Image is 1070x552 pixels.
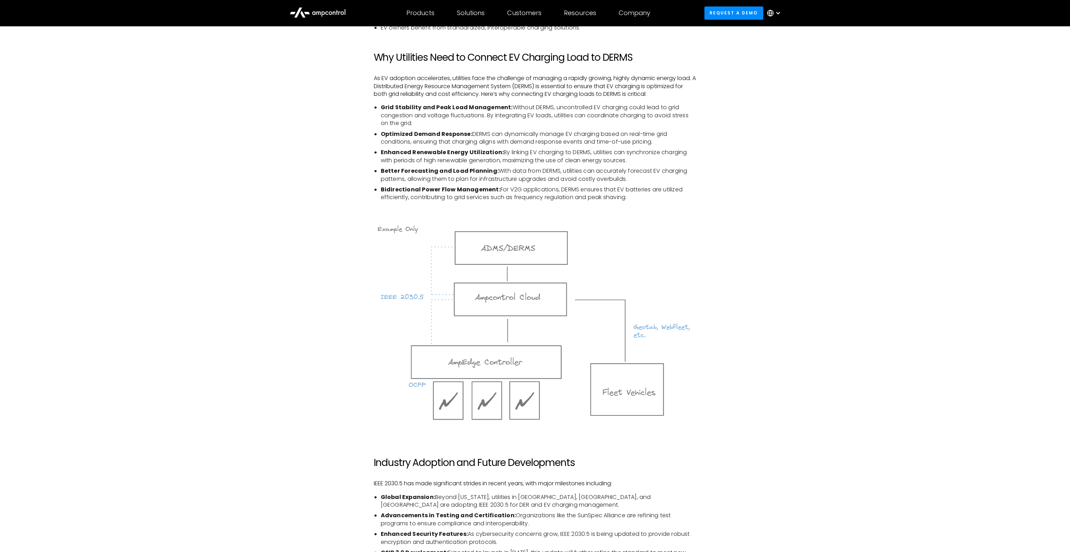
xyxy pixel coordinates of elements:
div: Customers [507,9,541,17]
div: Company [619,9,650,17]
strong: Optimized Demand Response: [381,130,472,138]
a: Request a demo [704,6,763,19]
strong: Enhanced Security Features: [381,530,468,538]
strong: Global Expansion: [381,493,435,501]
li: Beyond [US_STATE], utilities in [GEOGRAPHIC_DATA], [GEOGRAPHIC_DATA], and [GEOGRAPHIC_DATA] are a... [381,493,697,509]
p: IEEE 2030.5 has made significant strides in recent years, with major milestones including: [374,480,697,487]
li: By linking EV charging to DERMS, utilities can synchronize charging with periods of high renewabl... [381,149,697,164]
li: As cybersecurity concerns grow, IEEE 2030.5 is being updated to provide robust encryption and aut... [381,530,697,546]
div: Products [406,9,434,17]
strong: Advancements in Testing and Certification: [381,511,516,519]
li: DERMS can dynamically manage EV charging based on real-time grid conditions, ensuring that chargi... [381,130,697,146]
li: EV owners benefit from standardized, interoperable charging solutions. [381,24,697,32]
p: As EV adoption accelerates, utilities face the challenge of managing a rapidly growing, highly dy... [374,74,697,98]
h2: Why Utilities Need to Connect EV Charging Load to DERMS [374,52,697,64]
div: Solutions [457,9,485,17]
div: Resources [564,9,596,17]
strong: Bidirectional Power Flow Management: [381,185,500,193]
strong: Grid Stability and Peak Load Management: [381,103,513,111]
li: For V2G applications, DERMS ensures that EV batteries are utilized efficiently, contributing to g... [381,186,697,202]
li: With data from DERMS, utilities can accurately forecast EV charging patterns, allowing them to pl... [381,167,697,183]
h2: Industry Adoption and Future Developments [374,457,697,469]
strong: Enhanced Renewable Energy Utilization: [381,148,504,156]
strong: Better Forecasting and Load Planning: [381,167,499,175]
li: Without DERMS, uncontrolled EV charging could lead to grid congestion and voltage fluctuations. B... [381,104,697,127]
li: Organizations like the SunSpec Alliance are refining test programs to ensure compliance and inter... [381,512,697,527]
